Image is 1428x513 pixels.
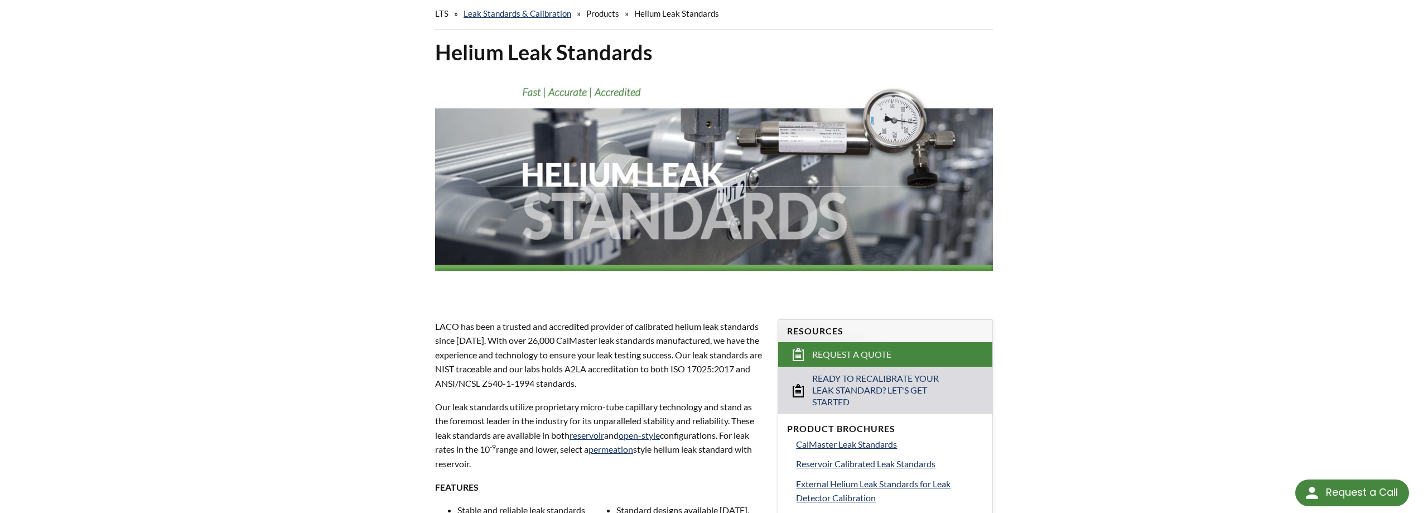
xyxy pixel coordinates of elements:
span: Request a Quote [812,349,891,361]
a: Reservoir Calibrated Leak Standards [796,457,983,471]
div: Request a Call [1295,480,1409,506]
p: Our leak standards utilize proprietary micro-tube capillary technology and stand as the foremost ... [435,400,764,471]
span: LTS [435,8,448,18]
a: Request a Quote [778,342,992,367]
a: open-style [619,430,660,440]
span: Ready to Recalibrate Your Leak Standard? Let's Get Started [812,373,962,407]
div: Request a Call [1326,480,1398,505]
a: External Helium Leak Standards for Leak Detector Calibration [796,477,983,505]
img: Helium Leak Standards header [435,75,993,298]
sup: -9 [490,443,496,451]
strong: FEATURES [435,482,479,492]
p: LACO has been a trusted and accredited provider of calibrated helium leak standards since [DATE].... [435,319,764,391]
img: round button [1303,484,1321,502]
h4: Resources [787,325,983,337]
h1: Helium Leak Standards [435,39,993,66]
span: Helium Leak Standards [634,8,719,18]
h4: Product Brochures [787,423,983,435]
span: Products [586,8,619,18]
span: External Helium Leak Standards for Leak Detector Calibration [796,478,951,504]
span: Reservoir Calibrated Leak Standards [796,458,935,469]
a: Leak Standards & Calibration [464,8,571,18]
a: Ready to Recalibrate Your Leak Standard? Let's Get Started [778,367,992,413]
a: reservoir [570,430,604,440]
a: permeation [588,444,633,454]
a: CalMaster Leak Standards [796,437,983,452]
span: CalMaster Leak Standards [796,439,897,449]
